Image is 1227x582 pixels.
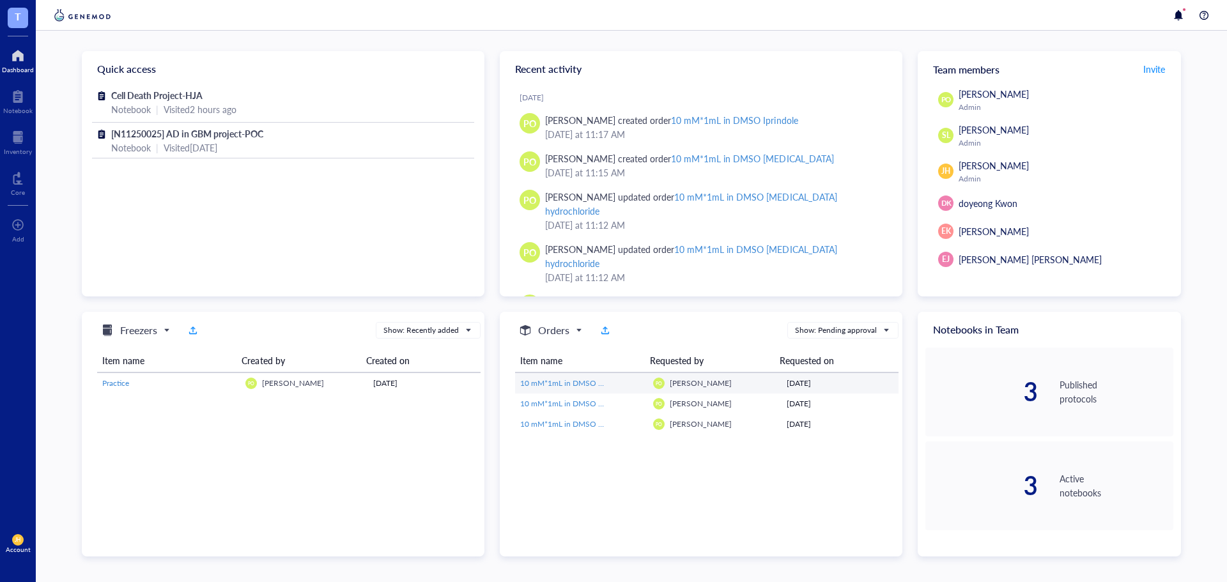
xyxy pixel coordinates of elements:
[545,190,882,218] div: [PERSON_NAME] updated order
[97,349,236,372] th: Item name
[545,270,882,284] div: [DATE] at 11:12 AM
[120,323,157,338] h5: Freezers
[510,146,892,185] a: PO[PERSON_NAME] created order10 mM*1mL in DMSO [MEDICAL_DATA][DATE] at 11:15 AM
[925,473,1039,498] div: 3
[2,45,34,73] a: Dashboard
[959,159,1029,172] span: [PERSON_NAME]
[4,127,32,155] a: Inventory
[2,66,34,73] div: Dashboard
[4,148,32,155] div: Inventory
[383,325,459,336] div: Show: Recently added
[941,198,951,209] span: DK
[959,138,1168,148] div: Admin
[545,218,882,232] div: [DATE] at 11:12 AM
[670,418,732,429] span: [PERSON_NAME]
[959,253,1102,266] span: [PERSON_NAME] [PERSON_NAME]
[111,102,151,116] div: Notebook
[671,152,833,165] div: 10 mM*1mL in DMSO [MEDICAL_DATA]
[1060,378,1173,406] div: Published protocols
[545,151,834,165] div: [PERSON_NAME] created order
[941,226,951,237] span: EK
[545,113,798,127] div: [PERSON_NAME] created order
[1143,63,1165,75] span: Invite
[670,398,732,409] span: [PERSON_NAME]
[12,235,24,243] div: Add
[545,243,837,270] div: 10 mM*1mL in DMSO [MEDICAL_DATA] hydrochloride
[918,312,1181,348] div: Notebooks in Team
[15,537,21,543] span: JH
[645,349,775,372] th: Requested by
[545,127,882,141] div: [DATE] at 11:17 AM
[656,401,662,406] span: PO
[51,8,114,23] img: genemod-logo
[164,102,236,116] div: Visited 2 hours ago
[11,188,25,196] div: Core
[523,155,536,169] span: PO
[942,254,950,265] span: EJ
[1060,471,1173,500] div: Active notebooks
[795,325,877,336] div: Show: Pending approval
[520,398,660,409] span: 10 mM*1mL in DMSO [MEDICAL_DATA]
[787,398,893,410] div: [DATE]
[787,378,893,389] div: [DATE]
[941,165,950,177] span: JH
[523,193,536,207] span: PO
[361,349,470,372] th: Created on
[545,242,882,270] div: [PERSON_NAME] updated order
[671,114,798,126] div: 10 mM*1mL in DMSO Iprindole
[510,185,892,237] a: PO[PERSON_NAME] updated order10 mM*1mL in DMSO [MEDICAL_DATA] hydrochloride[DATE] at 11:12 AM
[942,130,950,141] span: SL
[111,127,263,140] span: [N11250025] AD in GBM project-POC
[102,378,129,388] span: Practice
[656,380,662,386] span: PO
[236,349,361,372] th: Created by
[520,378,643,389] a: 10 mM*1mL in DMSO Iprindole
[156,141,158,155] div: |
[520,418,709,429] span: 10 mM*1mL in DMSO [MEDICAL_DATA] hydrochloride
[15,8,21,24] span: T
[538,323,569,338] h5: Orders
[775,349,888,372] th: Requested on
[670,378,732,388] span: [PERSON_NAME]
[520,378,628,388] span: 10 mM*1mL in DMSO Iprindole
[500,51,902,87] div: Recent activity
[111,141,151,155] div: Notebook
[959,88,1029,100] span: [PERSON_NAME]
[941,95,951,105] span: PO
[656,421,662,427] span: PO
[510,108,892,146] a: PO[PERSON_NAME] created order10 mM*1mL in DMSO Iprindole[DATE] at 11:17 AM
[520,398,643,410] a: 10 mM*1mL in DMSO [MEDICAL_DATA]
[3,107,33,114] div: Notebook
[102,378,235,389] a: Practice
[248,380,254,386] span: PO
[6,546,31,553] div: Account
[520,418,643,430] a: 10 mM*1mL in DMSO [MEDICAL_DATA] hydrochloride
[515,349,645,372] th: Item name
[373,378,475,389] div: [DATE]
[11,168,25,196] a: Core
[787,418,893,430] div: [DATE]
[1143,59,1166,79] button: Invite
[262,378,324,388] span: [PERSON_NAME]
[523,116,536,130] span: PO
[959,225,1029,238] span: [PERSON_NAME]
[164,141,217,155] div: Visited [DATE]
[925,379,1039,404] div: 3
[959,197,1017,210] span: doyeong Kwon
[959,174,1168,184] div: Admin
[510,237,892,289] a: PO[PERSON_NAME] updated order10 mM*1mL in DMSO [MEDICAL_DATA] hydrochloride[DATE] at 11:12 AM
[82,51,484,87] div: Quick access
[156,102,158,116] div: |
[520,93,892,103] div: [DATE]
[545,190,837,217] div: 10 mM*1mL in DMSO [MEDICAL_DATA] hydrochloride
[959,123,1029,136] span: [PERSON_NAME]
[523,245,536,259] span: PO
[111,89,203,102] span: Cell Death Project-HJA
[3,86,33,114] a: Notebook
[918,51,1181,87] div: Team members
[959,102,1168,112] div: Admin
[545,165,882,180] div: [DATE] at 11:15 AM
